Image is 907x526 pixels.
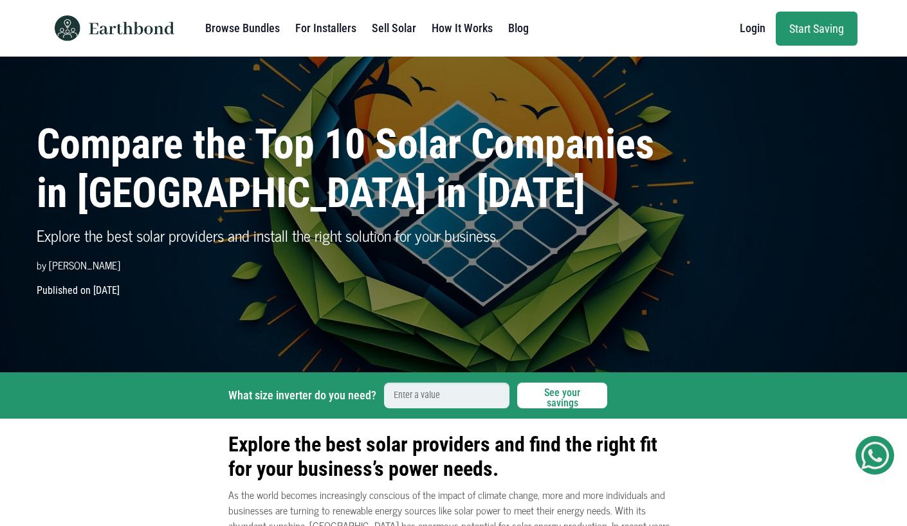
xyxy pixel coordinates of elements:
[37,224,658,247] p: Explore the best solar providers and install the right solution for your business.
[372,15,416,41] a: Sell Solar
[508,15,529,41] a: Blog
[228,388,376,403] label: What size inverter do you need?
[228,432,657,481] b: Explore the best solar providers and find the right fit for your business’s power needs.
[384,383,509,408] input: Enter a value
[89,22,174,35] img: Earthbond text logo
[861,442,889,469] img: Get Started On Earthbond Via Whatsapp
[50,15,86,41] img: Earthbond icon logo
[740,15,765,41] a: Login
[295,15,356,41] a: For Installers
[432,15,493,41] a: How It Works
[37,120,658,219] h1: Compare the Top 10 Solar Companies in [GEOGRAPHIC_DATA] in [DATE]
[776,12,857,46] a: Start Saving
[517,383,607,408] button: See your savings
[50,5,174,51] a: Earthbond icon logo Earthbond text logo
[205,15,280,41] a: Browse Bundles
[37,257,658,273] p: by [PERSON_NAME]
[29,283,878,298] p: Published on [DATE]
